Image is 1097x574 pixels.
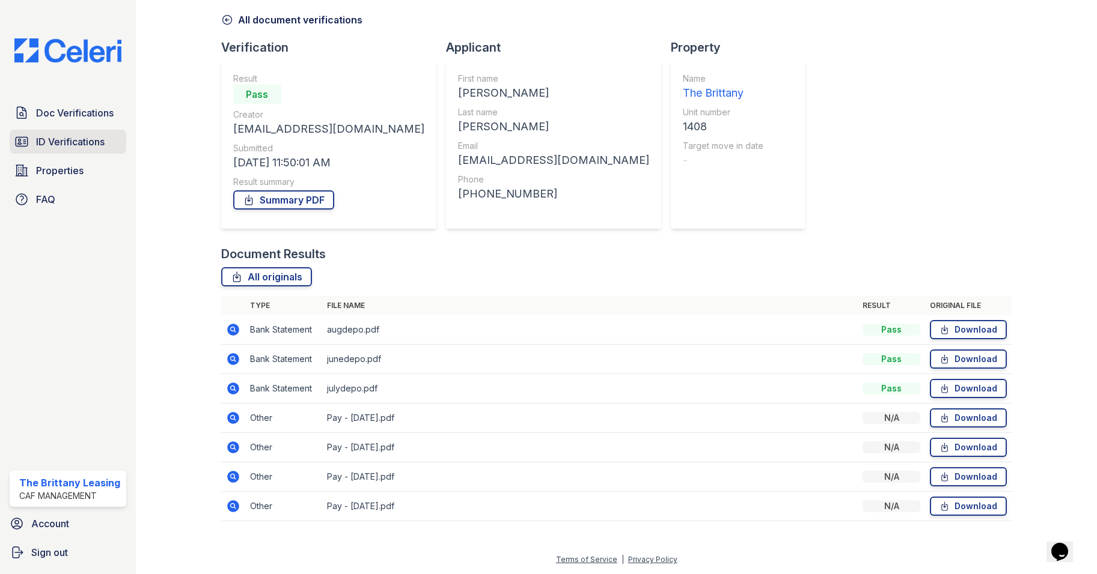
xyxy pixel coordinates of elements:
div: Result summary [233,176,424,188]
div: The Brittany Leasing [19,476,120,490]
div: Applicant [446,39,671,56]
a: Download [930,349,1007,369]
a: Sign out [5,540,131,564]
td: Pay - [DATE].pdf [322,492,858,521]
div: [PERSON_NAME] [458,118,649,135]
td: Pay - [DATE].pdf [322,433,858,462]
a: Summary PDF [233,190,334,210]
div: [EMAIL_ADDRESS][DOMAIN_NAME] [233,121,424,137]
div: N/A [863,412,920,424]
div: Property [671,39,815,56]
span: Account [31,516,69,531]
td: Pay - [DATE].pdf [322,403,858,433]
span: ID Verifications [36,134,105,149]
th: File name [322,296,858,315]
div: [EMAIL_ADDRESS][DOMAIN_NAME] [458,152,649,169]
th: Result [858,296,925,315]
div: - [683,152,763,169]
a: Account [5,512,131,536]
div: Submitted [233,142,424,154]
div: [PERSON_NAME] [458,85,649,101]
a: Privacy Policy [628,555,677,564]
div: Creator [233,109,424,121]
a: All originals [221,267,312,286]
div: Unit number [683,106,763,118]
div: N/A [863,471,920,483]
td: Other [245,433,322,462]
div: Target move in date [683,140,763,152]
a: FAQ [10,187,126,211]
div: Name [683,73,763,85]
div: Phone [458,174,649,186]
div: [DATE] 11:50:01 AM [233,154,424,171]
div: 1408 [683,118,763,135]
a: Terms of Service [556,555,617,564]
a: Download [930,379,1007,398]
a: Doc Verifications [10,101,126,125]
div: N/A [863,500,920,512]
div: Last name [458,106,649,118]
a: Download [930,497,1007,516]
div: Result [233,73,424,85]
td: junedepo.pdf [322,345,858,374]
a: Download [930,467,1007,486]
th: Original file [925,296,1012,315]
div: Pass [233,85,281,104]
div: Pass [863,382,920,394]
div: [PHONE_NUMBER] [458,186,649,202]
div: N/A [863,441,920,453]
div: Verification [221,39,446,56]
td: Bank Statement [245,374,322,403]
th: Type [245,296,322,315]
a: Properties [10,159,126,183]
a: Download [930,438,1007,457]
div: | [622,555,624,564]
div: Pass [863,353,920,365]
iframe: chat widget [1047,526,1085,562]
a: Download [930,320,1007,339]
td: Other [245,462,322,492]
td: Bank Statement [245,315,322,345]
td: Bank Statement [245,345,322,374]
a: All document verifications [221,13,362,27]
td: Other [245,403,322,433]
td: Other [245,492,322,521]
img: CE_Logo_Blue-a8612792a0a2168367f1c8372b55b34899dd931a85d93a1a3d3e32e68fde9ad4.png [5,38,131,62]
td: julydepo.pdf [322,374,858,403]
span: Properties [36,163,84,178]
span: Sign out [31,545,68,560]
td: Pay - [DATE].pdf [322,462,858,492]
div: The Brittany [683,85,763,101]
span: FAQ [36,192,55,207]
div: Document Results [221,246,326,262]
div: Email [458,140,649,152]
div: CAF Management [19,490,120,502]
div: Pass [863,324,920,336]
div: First name [458,73,649,85]
a: ID Verifications [10,130,126,154]
a: Name The Brittany [683,73,763,101]
span: Doc Verifications [36,106,114,120]
a: Download [930,408,1007,427]
td: augdepo.pdf [322,315,858,345]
